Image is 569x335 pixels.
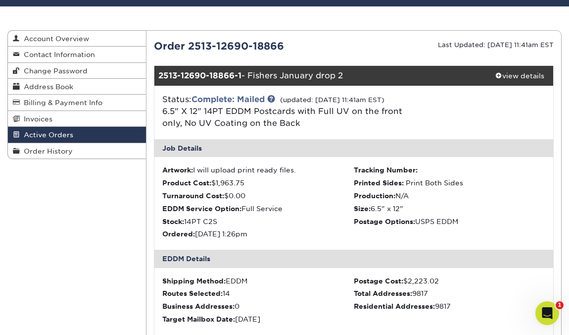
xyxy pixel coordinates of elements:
[8,111,146,127] a: Invoices
[8,47,146,62] a: Contact Information
[535,301,559,325] iframe: Intercom live chat
[158,71,241,80] strong: 2513-12690-18866-1
[162,229,354,239] li: [DATE] 1:26pm
[162,204,354,214] li: Full Service
[162,288,354,298] div: 14
[8,127,146,143] a: Active Orders
[354,204,545,214] li: 6.5" x 12"
[8,79,146,95] a: Address Book
[155,94,420,129] div: Status:
[354,289,412,297] strong: Total Addresses:
[20,131,73,139] span: Active Orders
[354,179,404,187] strong: Printed Sides:
[162,107,402,128] a: 6.5" X 12" 14PT EDDM Postcards with Full UV on the front only, No UV Coating on the Back
[162,217,354,226] li: 14PT C2S
[406,179,463,187] span: Print Both Sides
[162,179,211,187] strong: Product Cost:
[354,191,545,201] li: N/A
[8,63,146,79] a: Change Password
[354,276,545,286] div: $2,223.02
[162,192,224,200] strong: Turnaround Cost:
[487,66,553,86] a: view details
[162,165,354,175] li: I will upload print ready files.
[162,277,226,285] strong: Shipping Method:
[20,147,73,155] span: Order History
[154,139,553,157] div: Job Details
[20,83,73,91] span: Address Book
[487,71,553,81] div: view details
[20,67,88,75] span: Change Password
[154,250,553,268] div: EDDM Details
[8,31,146,47] a: Account Overview
[354,205,371,213] strong: Size:
[354,301,545,311] div: 9817
[162,218,184,225] strong: Stock:
[280,96,384,104] small: (updated: [DATE] 11:41am EST)
[146,39,354,54] div: Order 2513-12690-18866
[162,276,354,286] div: EDDM
[154,66,487,86] div: - Fishers January drop 2
[20,51,95,58] span: Contact Information
[354,217,545,226] li: USPS EDDM
[354,302,435,310] strong: Residential Addresses:
[20,99,102,107] span: Billing & Payment Info
[162,315,235,323] strong: Target Mailbox Date:
[354,277,403,285] strong: Postage Cost:
[162,314,354,324] div: [DATE]
[162,230,195,238] strong: Ordered:
[162,178,354,188] li: $1,963.75
[8,143,146,159] a: Order History
[162,301,354,311] div: 0
[354,166,418,174] strong: Tracking Number:
[162,166,193,174] strong: Artwork:
[354,288,545,298] div: 9817
[354,218,415,225] strong: Postage Options:
[162,205,241,213] strong: EDDM Service Option:
[162,289,223,297] strong: Routes Selected:
[20,115,52,123] span: Invoices
[162,191,354,201] li: $0.00
[438,41,554,49] small: Last Updated: [DATE] 11:41am EST
[191,95,265,104] a: Complete: Mailed
[20,35,89,43] span: Account Overview
[8,95,146,111] a: Billing & Payment Info
[556,301,564,309] span: 1
[162,302,235,310] strong: Business Addresses:
[354,192,395,200] strong: Production:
